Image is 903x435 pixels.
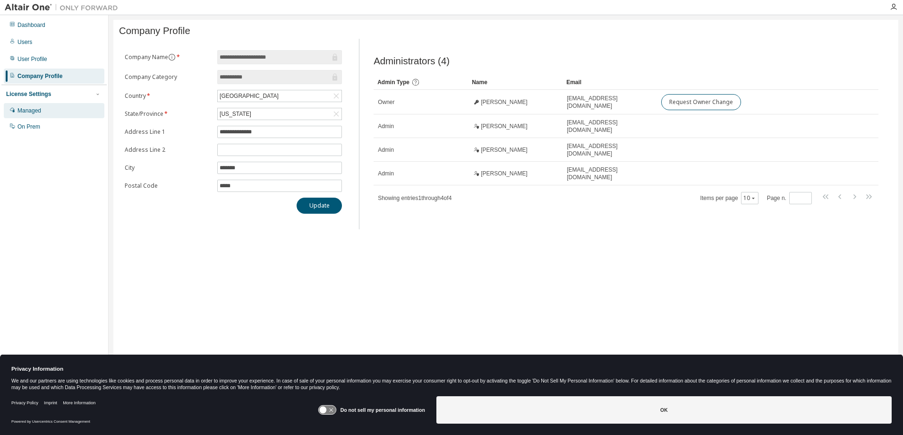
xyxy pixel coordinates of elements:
button: Update [297,198,342,214]
div: Users [17,38,32,46]
span: [EMAIL_ADDRESS][DOMAIN_NAME] [567,166,653,181]
div: [GEOGRAPHIC_DATA] [218,90,341,102]
span: [EMAIL_ADDRESS][DOMAIN_NAME] [567,142,653,157]
div: Dashboard [17,21,45,29]
div: Name [472,75,559,90]
button: information [168,53,176,61]
span: Items per page [700,192,758,204]
span: [EMAIL_ADDRESS][DOMAIN_NAME] [567,119,653,134]
button: Request Owner Change [661,94,741,110]
img: Altair One [5,3,123,12]
div: Managed [17,107,41,114]
label: Company Name [125,53,212,61]
span: Admin Type [377,79,409,86]
div: [GEOGRAPHIC_DATA] [218,91,280,101]
span: Company Profile [119,26,190,36]
div: Email [566,75,653,90]
span: Page n. [767,192,812,204]
span: [PERSON_NAME] [481,146,528,154]
label: Country [125,92,212,100]
div: [US_STATE] [218,108,341,120]
span: [PERSON_NAME] [481,170,528,177]
span: Showing entries 1 through 4 of 4 [378,195,451,201]
div: [US_STATE] [218,109,253,119]
label: City [125,164,212,172]
div: License Settings [6,90,51,98]
div: User Profile [17,55,47,63]
label: Address Line 1 [125,128,212,136]
button: 10 [743,194,756,202]
label: Postal Code [125,182,212,190]
label: State/Province [125,110,212,118]
label: Address Line 2 [125,146,212,154]
label: Company Category [125,73,212,81]
span: Administrators (4) [374,56,450,67]
span: Admin [378,122,394,130]
span: [PERSON_NAME] [481,98,528,106]
div: On Prem [17,123,40,130]
span: Admin [378,146,394,154]
span: [PERSON_NAME] [481,122,528,130]
div: Company Profile [17,72,62,80]
span: Owner [378,98,394,106]
span: Admin [378,170,394,177]
span: [EMAIL_ADDRESS][DOMAIN_NAME] [567,95,653,110]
